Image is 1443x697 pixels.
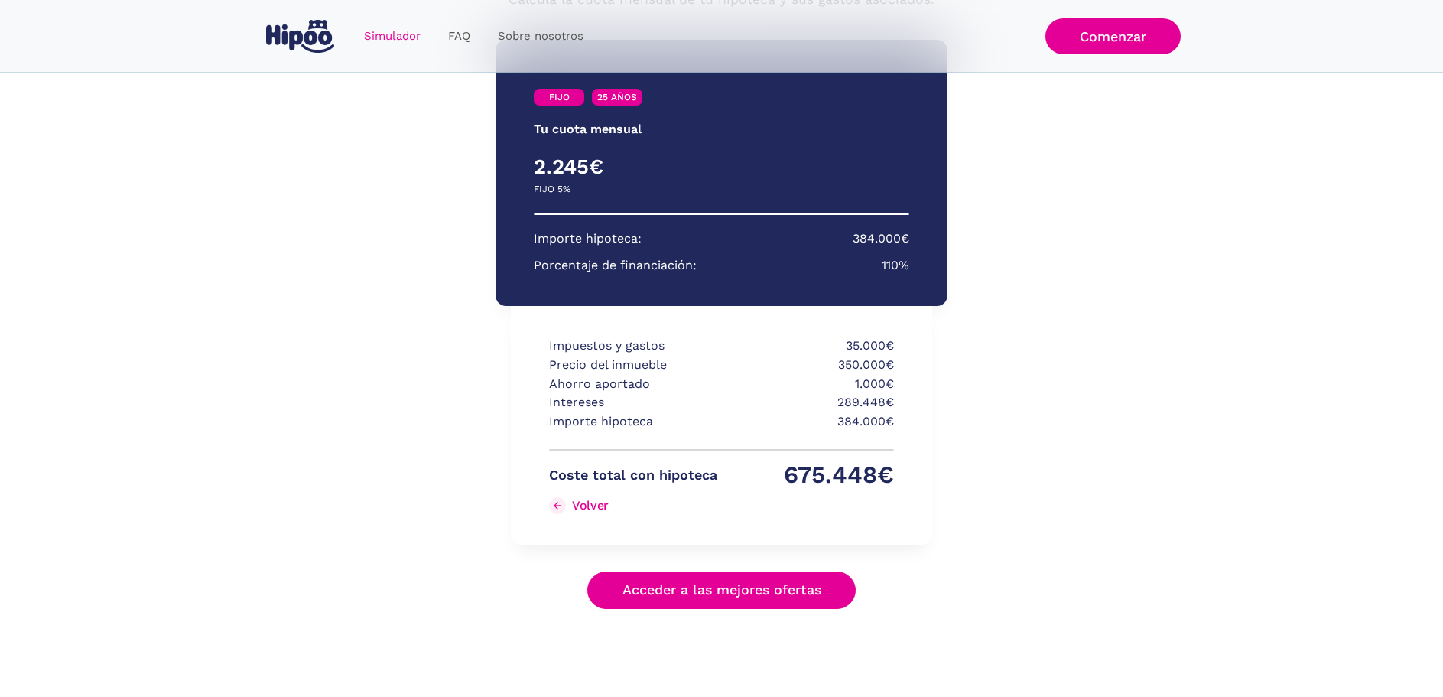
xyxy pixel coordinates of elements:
p: Impuestos y gastos [549,337,717,356]
h4: 2.245€ [534,154,722,180]
p: Importe hipoteca: [534,230,642,249]
div: Volver [572,498,609,513]
p: 110% [882,256,909,275]
a: 25 AÑOS [592,89,642,106]
div: Simulador Form success [378,24,1066,639]
a: Simulador [350,21,434,51]
a: home [263,14,338,59]
p: Precio del inmueble [549,356,717,375]
a: FIJO [534,89,584,106]
p: 350.000€ [726,356,894,375]
p: Coste total con hipoteca [549,466,717,485]
p: 384.000€ [726,412,894,432]
p: Intereses [549,393,717,412]
p: 384.000€ [853,230,909,249]
p: Tu cuota mensual [534,120,642,139]
a: Acceder a las mejores ofertas [587,572,856,609]
p: 675.448€ [726,466,894,485]
a: Sobre nosotros [484,21,597,51]
a: Comenzar [1045,18,1181,54]
p: 289.448€ [726,393,894,412]
p: Porcentaje de financiación: [534,256,697,275]
p: Importe hipoteca [549,412,717,432]
a: Volver [549,493,717,518]
p: FIJO 5% [534,180,570,199]
p: 35.000€ [726,337,894,356]
a: FAQ [434,21,484,51]
p: 1.000€ [726,375,894,394]
p: Ahorro aportado [549,375,717,394]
